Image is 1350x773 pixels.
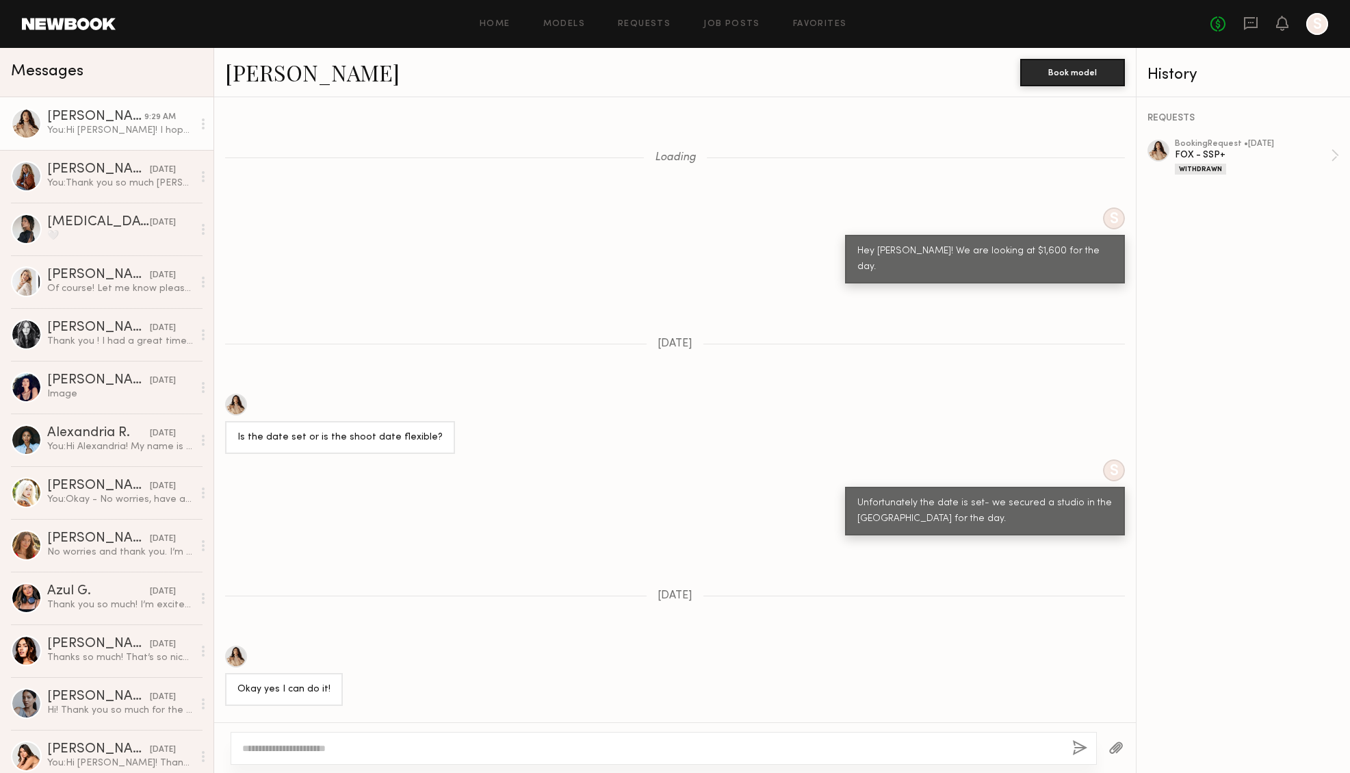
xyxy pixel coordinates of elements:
[47,546,193,559] div: No worries and thank you. I’m so glad you all love the content - It came out great!
[11,64,83,79] span: Messages
[793,20,847,29] a: Favorites
[150,585,176,598] div: [DATE]
[1306,13,1328,35] a: S
[47,757,193,770] div: You: Hi [PERSON_NAME]! Thank you for your response. We ultimately decided on some other talent, B...
[47,282,193,295] div: Of course! Let me know please 🙏🏼
[543,20,585,29] a: Models
[1175,140,1331,149] div: booking Request • [DATE]
[47,110,144,124] div: [PERSON_NAME]
[618,20,671,29] a: Requests
[150,691,176,704] div: [DATE]
[150,427,176,440] div: [DATE]
[47,598,193,611] div: Thank you so much! I’m excited to look through them :)
[47,177,193,190] div: You: Thank you so much [PERSON_NAME]! We cannot wait to work with you again :)
[150,533,176,546] div: [DATE]
[47,637,150,651] div: [PERSON_NAME]
[857,496,1113,527] div: Unfortunately the date is set- we secured a studio in the [GEOGRAPHIC_DATA] for the day.
[1175,149,1331,162] div: FOX - SSP+
[144,111,176,124] div: 9:29 AM
[47,216,150,229] div: [MEDICAL_DATA][PERSON_NAME]
[47,743,150,757] div: [PERSON_NAME]
[47,427,150,440] div: Alexandria R.
[47,651,193,664] div: Thanks so much! That’s so nice of you guys. Everything looks amazing!
[150,216,176,229] div: [DATE]
[150,269,176,282] div: [DATE]
[150,322,176,335] div: [DATE]
[150,375,176,388] div: [DATE]
[1147,67,1339,83] div: History
[47,163,150,177] div: [PERSON_NAME]
[150,480,176,493] div: [DATE]
[1175,140,1339,175] a: bookingRequest •[DATE]FOX - SSP+Withdrawn
[47,124,193,137] div: You: Hi [PERSON_NAME]! I hope all is well with you. Reaching out to see if you are by chance avai...
[47,585,150,598] div: Azul G.
[655,152,696,164] span: Loading
[1020,66,1125,77] a: Book model
[47,321,150,335] div: [PERSON_NAME]
[857,244,1113,275] div: Hey [PERSON_NAME]! We are looking at $1,600 for the day.
[237,682,330,698] div: Okay yes I can do it!
[150,638,176,651] div: [DATE]
[480,20,510,29] a: Home
[150,164,176,177] div: [DATE]
[47,532,150,546] div: [PERSON_NAME]
[47,229,193,242] div: 🤍
[150,744,176,757] div: [DATE]
[47,268,150,282] div: [PERSON_NAME]
[1147,114,1339,123] div: REQUESTS
[47,493,193,506] div: You: Okay - No worries, have a great rest of your week!
[47,704,193,717] div: Hi! Thank you so much for the update, I hope the shoot goes well! and of course, I’m definitely o...
[47,440,193,453] div: You: Hi Alexandria! My name is [PERSON_NAME], reaching out from [GEOGRAPHIC_DATA], an LA based ha...
[658,590,692,602] span: [DATE]
[1020,59,1125,86] button: Book model
[658,338,692,350] span: [DATE]
[47,374,150,388] div: [PERSON_NAME]
[1175,164,1226,175] div: Withdrawn
[225,58,400,87] a: [PERSON_NAME]
[47,388,193,401] div: Image
[47,335,193,348] div: Thank you ! I had a great time with you as well :) can’t wait to see !
[703,20,760,29] a: Job Posts
[47,479,150,493] div: [PERSON_NAME]
[237,430,443,446] div: Is the date set or is the shoot date flexible?
[47,690,150,704] div: [PERSON_NAME]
